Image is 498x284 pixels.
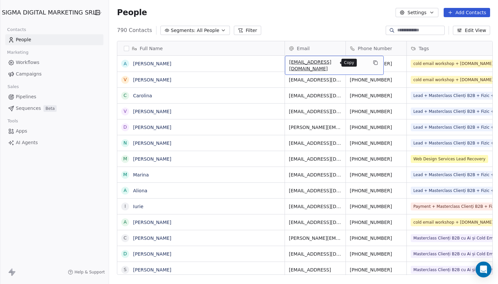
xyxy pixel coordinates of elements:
[124,124,127,131] div: D
[411,76,496,84] span: cold email workshop + [DOMAIN_NAME]
[117,56,285,275] div: grid
[2,8,96,17] span: SIGMA DIGITAL MARKETING SRL
[289,92,342,99] span: [EMAIL_ADDRESS][DOMAIN_NAME]
[350,156,402,162] span: [PHONE_NUMBER]
[68,269,105,275] a: Help & Support
[124,187,127,194] div: A
[5,82,22,92] span: Sales
[476,262,491,277] div: Open Intercom Messenger
[5,91,103,102] a: Pipelines
[289,235,342,241] span: [PERSON_NAME][EMAIL_ADDRESS][DOMAIN_NAME]
[133,125,171,130] a: [PERSON_NAME]
[16,139,38,146] span: AI Agents
[453,26,490,35] button: Edit View
[133,204,143,209] a: Iurie
[5,69,103,79] a: Campaigns
[43,105,57,112] span: Beta
[5,116,21,126] span: Tools
[197,27,219,34] span: All People
[4,47,31,57] span: Marketing
[285,41,346,55] div: Email
[396,8,438,17] button: Settings
[350,92,402,99] span: [PHONE_NUMBER]
[123,155,127,162] div: M
[16,128,27,135] span: Apps
[289,187,342,194] span: [EMAIL_ADDRESS][DOMAIN_NAME]
[124,250,127,257] div: D
[419,45,429,52] span: Tags
[289,140,342,146] span: [EMAIL_ADDRESS][DOMAIN_NAME]
[124,203,126,210] div: I
[297,45,310,52] span: Email
[133,188,147,193] a: Aliona
[411,155,488,163] span: Web Design Services Lead Recovery
[289,267,342,273] span: [EMAIL_ADDRESS]
[350,140,402,146] span: [PHONE_NUMBER]
[350,267,402,273] span: [PHONE_NUMBER]
[411,60,496,68] span: cold email workshop + [DOMAIN_NAME]
[289,108,342,115] span: [EMAIL_ADDRESS][DOMAIN_NAME]
[133,236,171,241] a: [PERSON_NAME]
[411,218,496,226] span: cold email workshop + [DOMAIN_NAME]
[124,92,127,99] div: C
[5,103,103,114] a: SequencesBeta
[5,126,103,137] a: Apps
[289,203,342,210] span: [EMAIL_ADDRESS][DOMAIN_NAME]
[344,60,354,65] p: Copy
[289,172,342,178] span: [EMAIL_ADDRESS][DOMAIN_NAME]
[350,235,402,241] span: [PHONE_NUMBER]
[8,7,86,18] button: SIGMA DIGITAL MARKETING SRL
[289,77,342,83] span: [EMAIL_ADDRESS][DOMAIN_NAME]
[133,220,171,225] a: [PERSON_NAME]
[5,57,103,68] a: Workflows
[350,124,402,131] span: [PHONE_NUMBER]
[444,8,490,17] button: Add Contacts
[350,108,402,115] span: [PHONE_NUMBER]
[133,93,152,98] a: Carolina
[289,124,342,131] span: [PERSON_NAME][EMAIL_ADDRESS][PERSON_NAME][DOMAIN_NAME]
[289,59,368,72] span: [EMAIL_ADDRESS][DOMAIN_NAME]
[124,76,127,83] div: V
[140,45,163,52] span: Full Name
[123,171,127,178] div: M
[74,269,105,275] span: Help & Support
[16,59,40,66] span: Workflows
[133,251,171,257] a: [PERSON_NAME]
[350,219,402,226] span: [PHONE_NUMBER]
[289,219,342,226] span: [EMAIL_ADDRESS][DOMAIN_NAME]
[289,251,342,257] span: [EMAIL_ADDRESS][DOMAIN_NAME]
[16,93,36,100] span: Pipelines
[117,41,285,55] div: Full Name
[133,61,171,66] a: [PERSON_NAME]
[358,45,392,52] span: Phone Number
[5,137,103,148] a: AI Agents
[5,34,103,45] a: People
[133,156,171,162] a: [PERSON_NAME]
[346,41,406,55] div: Phone Number
[133,141,171,146] a: [PERSON_NAME]
[171,27,196,34] span: Segments:
[350,172,402,178] span: [PHONE_NUMBER]
[124,235,127,241] div: C
[124,60,127,67] div: A
[117,8,147,17] span: People
[133,77,171,82] a: [PERSON_NAME]
[4,25,29,35] span: Contacts
[124,140,127,146] div: N
[16,105,41,112] span: Sequences
[117,26,152,34] span: 790 Contacts
[133,172,149,177] a: Marina
[350,187,402,194] span: [PHONE_NUMBER]
[234,26,261,35] button: Filter
[124,219,127,226] div: A
[124,266,127,273] div: S
[16,71,41,78] span: Campaigns
[350,203,402,210] span: [PHONE_NUMBER]
[133,267,171,272] a: [PERSON_NAME]
[350,77,402,83] span: [PHONE_NUMBER]
[16,36,31,43] span: People
[133,109,171,114] a: [PERSON_NAME]
[289,156,342,162] span: [EMAIL_ADDRESS][DOMAIN_NAME]
[350,251,402,257] span: [PHONE_NUMBER]
[124,108,127,115] div: V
